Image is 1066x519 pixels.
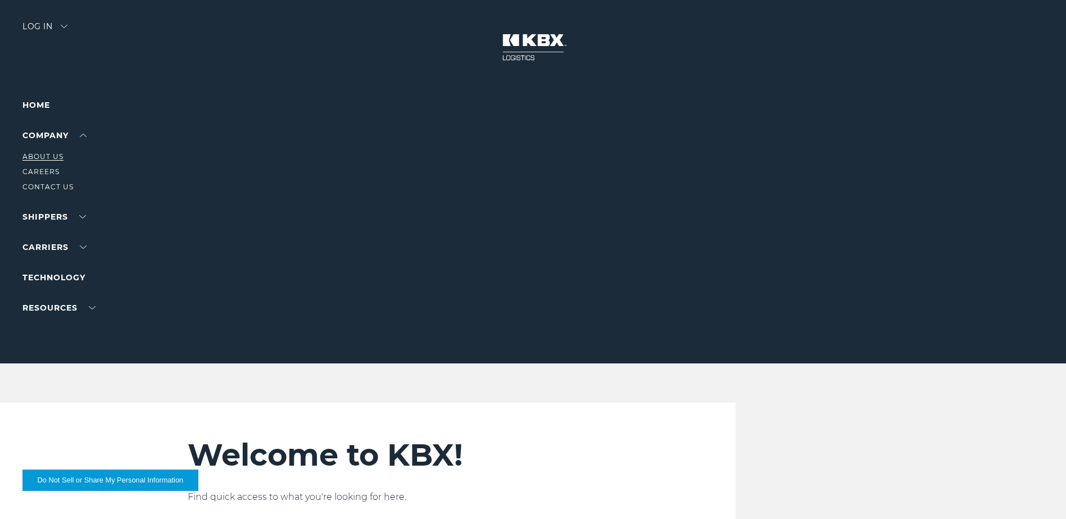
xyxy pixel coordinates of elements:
a: Contact Us [22,183,74,191]
img: arrow [61,25,67,28]
a: Technology [22,272,85,283]
a: RESOURCES [22,303,96,313]
a: Carriers [22,242,87,252]
a: About Us [22,152,63,161]
div: Log in [22,22,67,39]
a: Careers [22,167,60,176]
a: Home [22,100,50,110]
h2: Welcome to KBX! [188,436,668,474]
img: kbx logo [491,22,575,72]
p: Find quick access to what you're looking for here. [188,490,668,504]
a: Company [22,130,87,140]
a: SHIPPERS [22,212,86,222]
button: Do Not Sell or Share My Personal Information [22,470,198,491]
